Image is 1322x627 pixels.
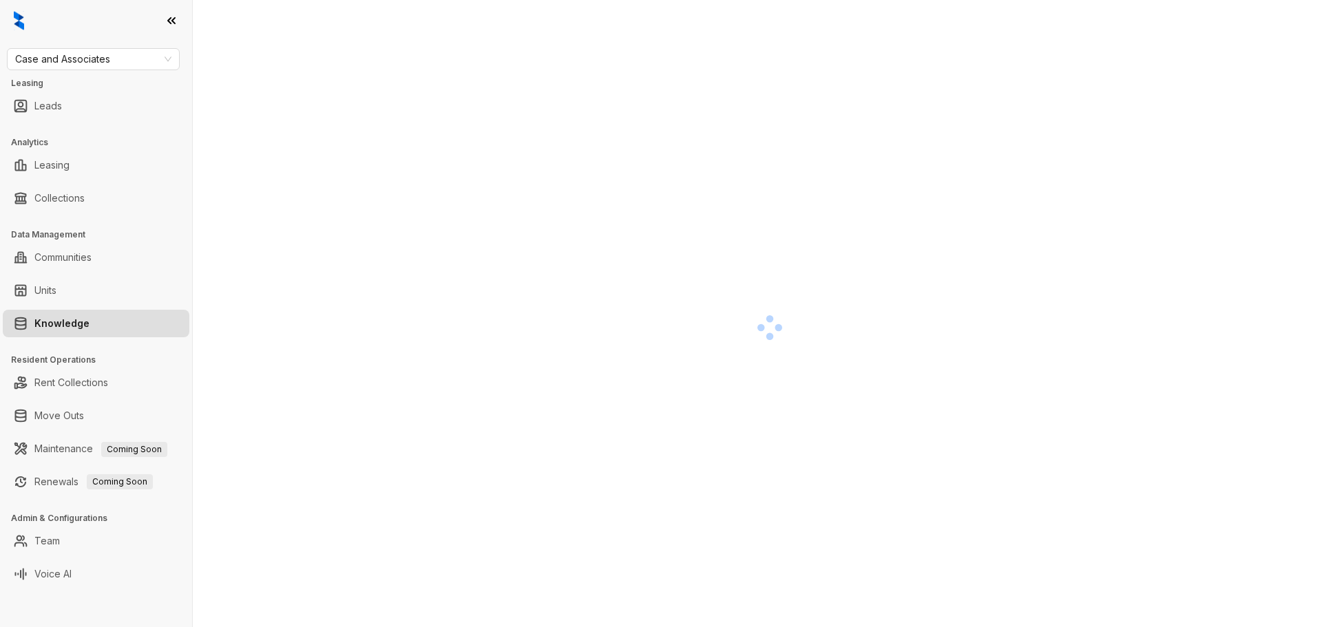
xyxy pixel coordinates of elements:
h3: Resident Operations [11,354,192,366]
li: Move Outs [3,402,189,429]
li: Renewals [3,468,189,496]
li: Communities [3,244,189,271]
li: Maintenance [3,435,189,463]
a: Leasing [34,151,70,179]
a: Knowledge [34,310,90,337]
h3: Leasing [11,77,192,89]
span: Case and Associates [15,49,171,70]
a: RenewalsComing Soon [34,468,153,496]
h3: Admin & Configurations [11,512,192,524]
a: Collections [34,184,85,212]
span: Coming Soon [101,442,167,457]
li: Voice AI [3,560,189,588]
a: Communities [34,244,92,271]
a: Voice AI [34,560,72,588]
li: Team [3,527,189,555]
li: Units [3,277,189,304]
img: logo [14,11,24,30]
h3: Data Management [11,229,192,241]
li: Leads [3,92,189,120]
a: Rent Collections [34,369,108,396]
a: Units [34,277,56,304]
h3: Analytics [11,136,192,149]
span: Coming Soon [87,474,153,489]
a: Team [34,527,60,555]
a: Leads [34,92,62,120]
li: Knowledge [3,310,189,337]
li: Leasing [3,151,189,179]
li: Rent Collections [3,369,189,396]
li: Collections [3,184,189,212]
a: Move Outs [34,402,84,429]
